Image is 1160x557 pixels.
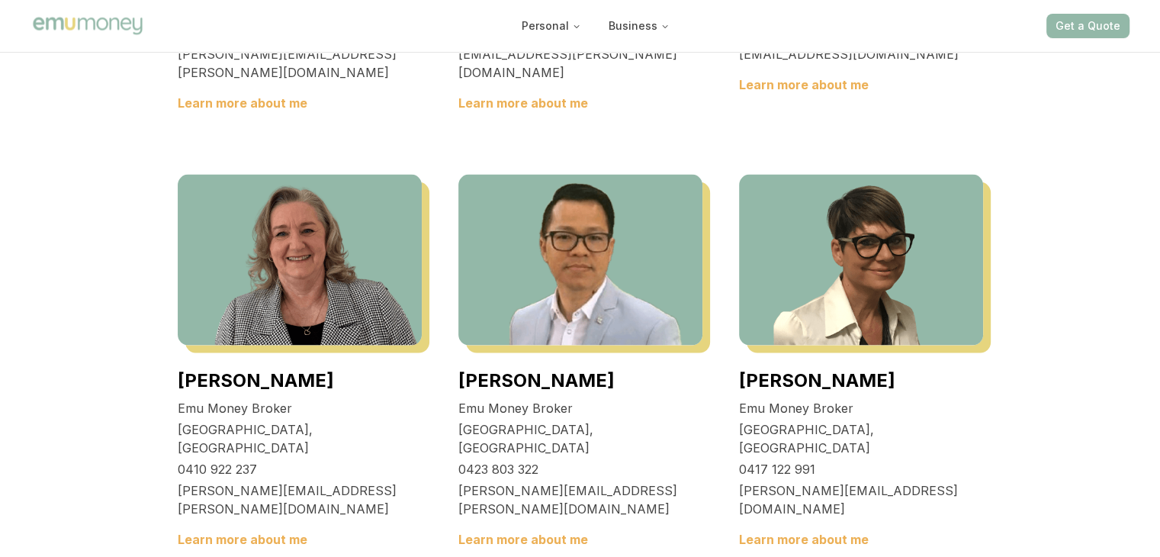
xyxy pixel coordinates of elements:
p: Emu Money Broker [458,398,702,417]
p: 0417 122 991 [739,459,983,478]
p: [EMAIL_ADDRESS][DOMAIN_NAME] [739,44,983,63]
a: [PERSON_NAME] [458,369,615,391]
p: [PERSON_NAME][EMAIL_ADDRESS][PERSON_NAME][DOMAIN_NAME] [458,481,702,517]
button: Business [596,12,682,40]
p: [PERSON_NAME][EMAIL_ADDRESS][PERSON_NAME][DOMAIN_NAME] [178,44,422,81]
img: Stevette Gelavis, Emu Money Broker [739,174,983,345]
img: Steven Nguyen, Emu Money Broker [458,174,702,345]
a: Learn more about me [178,95,307,110]
p: [PERSON_NAME][EMAIL_ADDRESS][PERSON_NAME][DOMAIN_NAME] [178,481,422,517]
a: Learn more about me [458,95,588,110]
a: Learn more about me [458,531,588,546]
p: Emu Money Broker [739,398,983,417]
p: 0423 803 322 [458,459,702,478]
p: [EMAIL_ADDRESS][PERSON_NAME][DOMAIN_NAME] [458,44,702,81]
p: [GEOGRAPHIC_DATA], [GEOGRAPHIC_DATA] [739,420,983,456]
a: Learn more about me [739,76,869,92]
button: Get a Quote [1046,14,1129,38]
p: Emu Money Broker [178,398,422,417]
p: [GEOGRAPHIC_DATA], [GEOGRAPHIC_DATA] [178,420,422,456]
a: [PERSON_NAME] [178,369,334,391]
img: Robyn Adams, Emu Money Broker [178,174,422,345]
p: [PERSON_NAME][EMAIL_ADDRESS][DOMAIN_NAME] [739,481,983,517]
button: Personal [509,12,593,40]
a: Learn more about me [178,531,307,546]
p: 0410 922 237 [178,459,422,478]
p: [GEOGRAPHIC_DATA], [GEOGRAPHIC_DATA] [458,420,702,456]
a: [PERSON_NAME] [739,369,895,391]
a: Learn more about me [739,531,869,546]
img: Emu Money [31,14,145,37]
